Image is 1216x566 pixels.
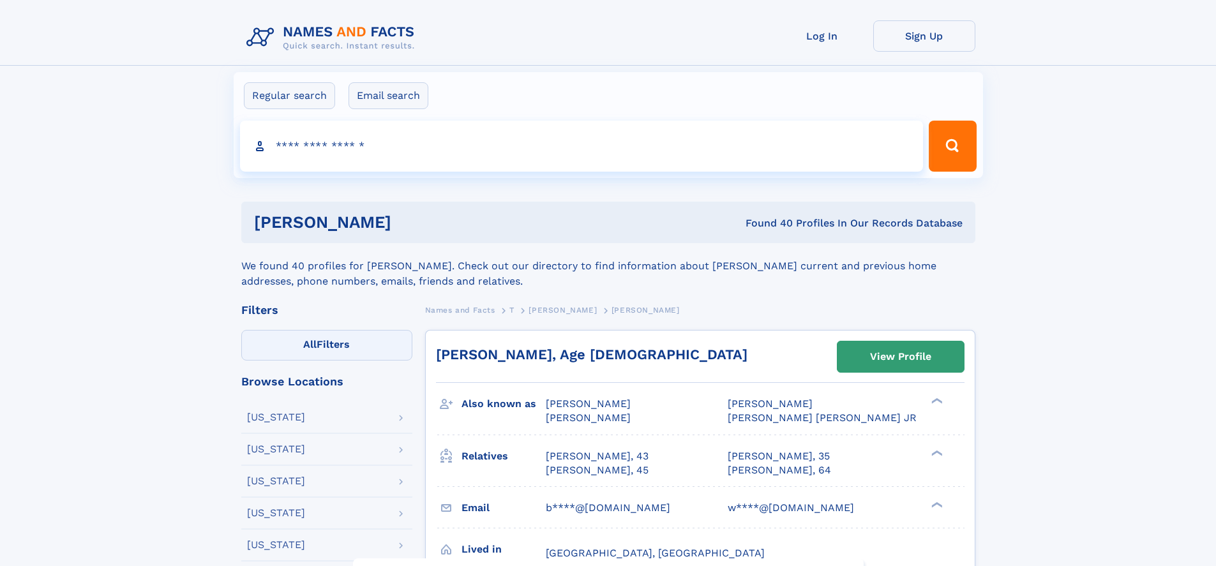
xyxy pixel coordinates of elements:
a: T [509,302,514,318]
span: [PERSON_NAME] [546,412,631,424]
div: We found 40 profiles for [PERSON_NAME]. Check out our directory to find information about [PERSON... [241,243,975,289]
a: [PERSON_NAME], 64 [728,463,831,477]
span: [PERSON_NAME] [546,398,631,410]
a: Sign Up [873,20,975,52]
div: Filters [241,304,412,316]
a: [PERSON_NAME], Age [DEMOGRAPHIC_DATA] [436,346,747,362]
span: [PERSON_NAME] [728,398,813,410]
div: [US_STATE] [247,412,305,422]
div: Found 40 Profiles In Our Records Database [568,216,963,230]
div: Browse Locations [241,376,412,387]
a: [PERSON_NAME], 35 [728,449,830,463]
span: T [509,306,514,315]
label: Filters [241,330,412,361]
h3: Email [462,497,546,519]
img: Logo Names and Facts [241,20,425,55]
div: [US_STATE] [247,444,305,454]
div: ❯ [928,500,943,509]
div: ❯ [928,449,943,457]
label: Email search [349,82,428,109]
h3: Lived in [462,539,546,560]
a: [PERSON_NAME], 45 [546,463,649,477]
h1: [PERSON_NAME] [254,214,569,230]
span: [PERSON_NAME] [529,306,597,315]
div: [US_STATE] [247,540,305,550]
a: View Profile [837,341,964,372]
a: [PERSON_NAME], 43 [546,449,649,463]
div: ❯ [928,397,943,405]
h3: Relatives [462,445,546,467]
label: Regular search [244,82,335,109]
span: [GEOGRAPHIC_DATA], [GEOGRAPHIC_DATA] [546,547,765,559]
div: View Profile [870,342,931,371]
h3: Also known as [462,393,546,415]
span: All [303,338,317,350]
input: search input [240,121,924,172]
a: Names and Facts [425,302,495,318]
div: [US_STATE] [247,508,305,518]
span: [PERSON_NAME] [PERSON_NAME] JR [728,412,917,424]
span: [PERSON_NAME] [612,306,680,315]
div: [US_STATE] [247,476,305,486]
button: Search Button [929,121,976,172]
a: [PERSON_NAME] [529,302,597,318]
a: Log In [771,20,873,52]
